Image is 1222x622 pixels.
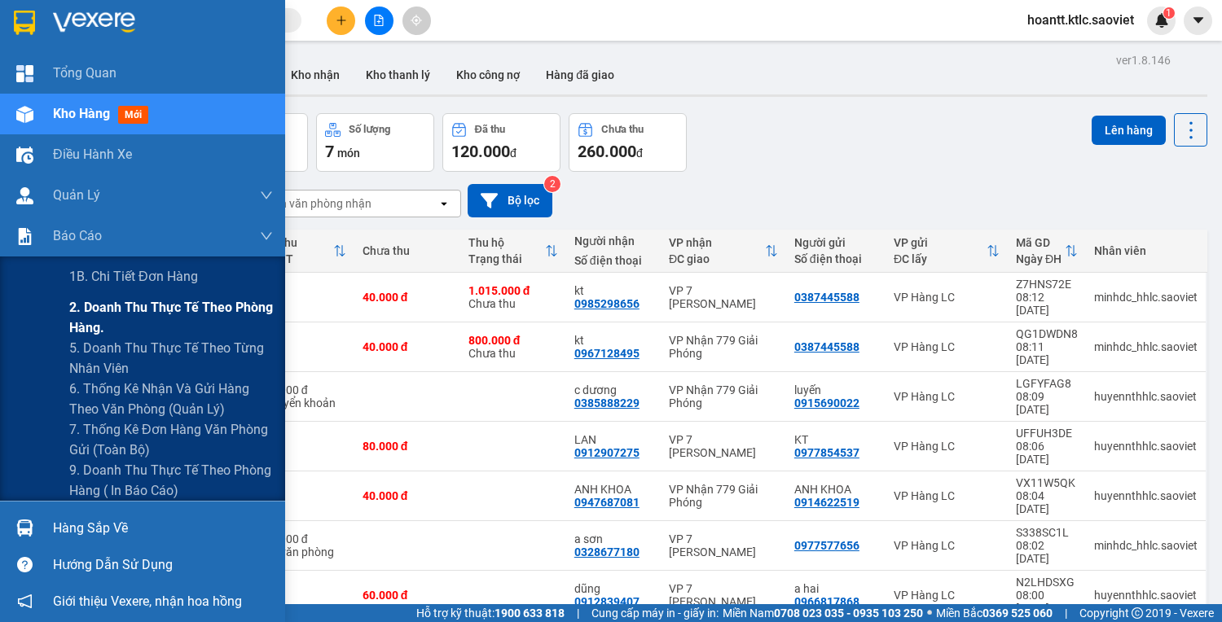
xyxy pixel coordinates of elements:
th: Toggle SortBy [255,230,354,273]
span: 9. Doanh thu thực tế theo phòng hàng ( in báo cáo) [69,460,273,501]
div: VP Hàng LC [894,340,1000,353]
div: huyennthhlc.saoviet [1094,489,1198,502]
span: 1 [1166,7,1171,19]
div: ver 1.8.146 [1116,51,1171,69]
span: món [337,147,360,160]
button: Kho nhận [278,55,353,94]
div: Chưa thu [468,334,558,360]
div: huyennthhlc.saoviet [1094,390,1198,403]
div: Chuyển khoản [263,396,346,410]
th: Toggle SortBy [886,230,1008,273]
div: ĐC lấy [894,252,987,265]
span: đ [510,147,516,160]
div: Hướng dẫn sử dụng [53,553,273,577]
div: 40.000 đ [363,291,452,304]
div: N2LHDSXG [1016,576,1078,589]
div: 0387445588 [794,340,859,353]
div: 70.000 đ [263,532,346,545]
div: 0966817868 [794,595,859,608]
span: Điều hành xe [53,144,132,164]
div: Mã GD [1016,236,1065,249]
strong: 0708 023 035 - 0935 103 250 [774,607,923,620]
span: Báo cáo [53,226,102,246]
div: minhdc_hhlc.saoviet [1094,291,1198,304]
span: Quản Lý [53,185,100,205]
span: 5. Doanh thu thực tế theo từng nhân viên [69,338,273,379]
button: Kho thanh lý [353,55,443,94]
sup: 2 [544,176,560,192]
strong: 1900 633 818 [495,607,565,620]
span: notification [17,594,33,609]
div: Chưa thu [363,244,452,257]
div: luyến [794,383,877,396]
div: Đã thu [475,124,505,135]
div: VP Hàng LC [894,440,1000,453]
div: ĐC giao [669,252,765,265]
div: VP Hàng LC [894,291,1000,304]
div: 40.000 đ [363,489,452,502]
div: VP 7 [PERSON_NAME] [669,284,778,310]
div: 0328677180 [574,545,640,558]
button: Kho công nợ [443,55,533,94]
span: plus [336,15,347,26]
div: huyennthhlc.saoviet [1094,589,1198,602]
span: | [577,604,579,622]
div: LAN [574,433,653,446]
div: 08:12 [DATE] [1016,291,1078,317]
img: logo-vxr [14,11,35,35]
div: 08:11 [DATE] [1016,340,1078,366]
div: VP Hàng LC [894,489,1000,502]
div: S338SC1L [1016,526,1078,539]
div: 40.000 đ [363,340,452,353]
div: Chọn văn phòng nhận [260,195,371,212]
img: warehouse-icon [16,106,33,123]
span: 6. Thống kê nhận và gửi hàng theo văn phòng (quản lý) [69,379,273,419]
img: warehouse-icon [16,519,33,537]
div: a hai [794,582,877,595]
div: LGFYFAG8 [1016,377,1078,390]
svg: open [437,197,451,210]
img: warehouse-icon [16,187,33,204]
div: 0977854537 [794,446,859,459]
div: 800.000 đ [468,334,558,347]
button: Bộ lọc [468,184,552,217]
button: Đã thu120.000đ [442,113,560,172]
div: huyennthhlc.saoviet [1094,440,1198,453]
div: HTTT [263,252,333,265]
img: dashboard-icon [16,65,33,82]
div: Đã thu [263,236,333,249]
button: Lên hàng [1092,116,1166,145]
div: Ngày ĐH [1016,252,1065,265]
span: đ [636,147,643,160]
div: Trạng thái [468,252,545,265]
sup: 1 [1163,7,1175,19]
div: minhdc_hhlc.saoviet [1094,539,1198,552]
span: copyright [1132,607,1143,619]
div: Số lượng [349,124,390,135]
div: 50.000 đ [263,383,346,396]
button: Số lượng7món [316,113,434,172]
div: kt [574,334,653,347]
span: caret-down [1191,13,1206,28]
span: | [1065,604,1067,622]
div: Tại văn phòng [263,545,346,558]
button: Hàng đã giao [533,55,627,94]
div: 1.015.000 đ [468,284,558,297]
div: KT [794,433,877,446]
span: 7. Thống kê đơn hàng văn phòng gửi (toàn bộ) [69,419,273,460]
div: Nhân viên [1094,244,1198,257]
div: Hàng sắp về [53,516,273,541]
span: 1B. Chi tiết đơn hàng [69,266,198,287]
div: 0914622519 [794,496,859,509]
button: plus [327,7,355,35]
div: 08:06 [DATE] [1016,440,1078,466]
div: 80.000 đ [363,440,452,453]
div: Chưa thu [601,124,644,135]
div: 0947687081 [574,496,640,509]
div: 0387445588 [794,291,859,304]
div: kt [574,284,653,297]
div: Số điện thoại [794,252,877,265]
span: question-circle [17,557,33,572]
span: 7 [325,142,334,161]
span: Cung cấp máy in - giấy in: [591,604,719,622]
